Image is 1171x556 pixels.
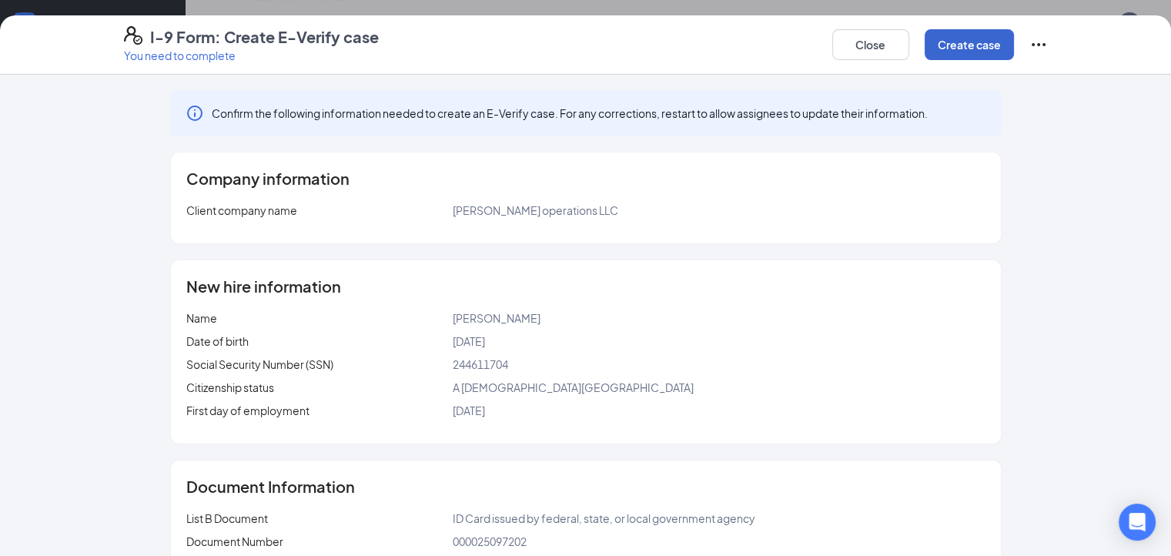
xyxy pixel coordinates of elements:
[186,380,274,394] span: Citizenship status
[186,404,309,417] span: First day of employment
[212,106,928,121] span: Confirm the following information needed to create an E-Verify case. For any corrections, restart...
[452,404,484,417] span: [DATE]
[186,104,204,122] svg: Info
[1119,504,1156,541] div: Open Intercom Messenger
[452,334,484,348] span: [DATE]
[1029,35,1048,54] svg: Ellipses
[186,279,341,294] span: New hire information
[452,311,540,325] span: [PERSON_NAME]
[124,48,379,63] p: You need to complete
[186,171,350,186] span: Company information
[150,26,379,48] h4: I-9 Form: Create E-Verify case
[452,357,507,371] span: 244611704
[452,380,693,394] span: A [DEMOGRAPHIC_DATA][GEOGRAPHIC_DATA]
[186,334,249,348] span: Date of birth
[186,479,355,494] span: Document Information
[124,26,142,45] svg: FormI9EVerifyIcon
[186,203,297,217] span: Client company name
[186,534,283,548] span: Document Number
[452,511,754,525] span: ID Card issued by federal, state, or local government agency
[186,511,268,525] span: List B Document
[186,311,217,325] span: Name
[925,29,1014,60] button: Create case
[452,203,617,217] span: [PERSON_NAME] operations LLC
[452,534,526,548] span: 000025097202
[186,357,333,371] span: Social Security Number (SSN)
[832,29,909,60] button: Close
